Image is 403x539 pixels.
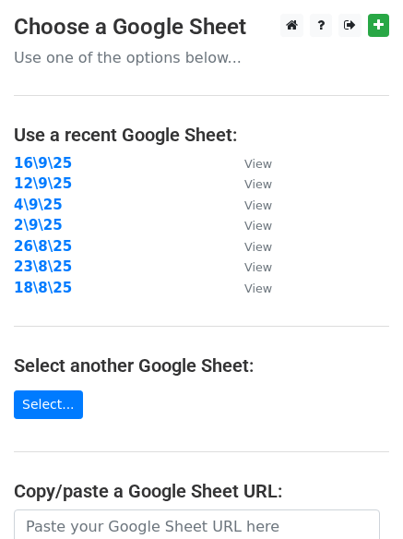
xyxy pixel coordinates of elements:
[14,217,63,234] a: 2\9\25
[14,390,83,419] a: Select...
[226,238,272,255] a: View
[14,238,72,255] a: 26\8\25
[244,198,272,212] small: View
[226,258,272,275] a: View
[244,260,272,274] small: View
[14,14,389,41] h3: Choose a Google Sheet
[14,124,389,146] h4: Use a recent Google Sheet:
[14,48,389,67] p: Use one of the options below...
[244,177,272,191] small: View
[14,354,389,377] h4: Select another Google Sheet:
[226,155,272,172] a: View
[14,175,72,192] a: 12\9\25
[226,217,272,234] a: View
[244,281,272,295] small: View
[14,280,72,296] a: 18\8\25
[244,219,272,233] small: View
[226,280,272,296] a: View
[244,157,272,171] small: View
[14,480,389,502] h4: Copy/paste a Google Sheet URL:
[244,240,272,254] small: View
[14,155,72,172] a: 16\9\25
[14,197,63,213] a: 4\9\25
[226,197,272,213] a: View
[226,175,272,192] a: View
[14,258,72,275] a: 23\8\25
